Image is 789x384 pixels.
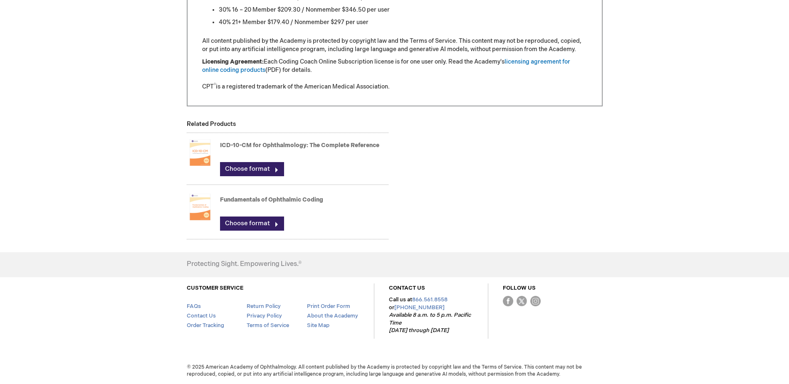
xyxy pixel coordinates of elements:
[187,121,236,128] strong: Related Products
[503,285,536,291] a: FOLLOW US
[389,296,473,335] p: Call us at or
[202,37,587,54] p: All content published by the Academy is protected by copyright law and the Terms of Service. This...
[220,196,323,203] a: Fundamentals of Ophthalmic Coding
[220,142,379,149] a: ICD-10-CM for Ophthalmology: The Complete Reference
[187,313,216,319] a: Contact Us
[202,58,587,91] p: Each Coding Coach Online Subscription license is for one user only. Read the Academy's (PDF) for ...
[247,313,282,319] a: Privacy Policy
[247,303,281,310] a: Return Policy
[214,83,216,88] sup: ®
[247,322,289,329] a: Terms of Service
[517,296,527,306] img: Twitter
[187,136,213,169] img: ICD-10-CM for Ophthalmology: The Complete Reference
[394,304,445,311] a: [PHONE_NUMBER]
[187,285,243,291] a: CUSTOMER SERVICE
[219,18,587,27] li: 40% 21+ Member $179.40 / Nonmember $297 per user
[307,322,329,329] a: Site Map
[202,58,264,65] strong: Licensing Agreement:
[307,313,358,319] a: About the Academy
[181,364,609,378] span: © 2025 American Academy of Ophthalmology. All content published by the Academy is protected by co...
[220,217,284,231] a: Choose format
[412,296,448,303] a: 866.561.8558
[187,190,213,224] img: Fundamentals of Ophthalmic Coding
[307,303,350,310] a: Print Order Form
[187,261,302,268] h4: Protecting Sight. Empowering Lives.®
[220,162,284,176] a: Choose format
[530,296,541,306] img: instagram
[219,6,587,14] li: 30% 16 – 20 Member $209.30 / Nonmember $346.50 per user
[187,303,201,310] a: FAQs
[503,296,513,306] img: Facebook
[389,312,471,334] em: Available 8 a.m. to 5 p.m. Pacific Time [DATE] through [DATE]
[187,322,224,329] a: Order Tracking
[389,285,425,291] a: CONTACT US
